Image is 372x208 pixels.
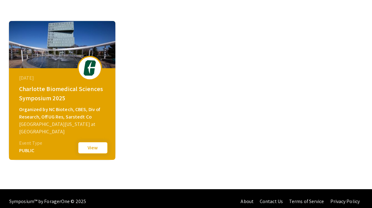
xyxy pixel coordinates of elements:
[330,198,360,205] a: Privacy Policy
[77,141,108,154] button: View
[19,121,107,135] div: [GEOGRAPHIC_DATA][US_STATE] at [GEOGRAPHIC_DATA]
[5,180,26,203] iframe: Chat
[260,198,283,205] a: Contact Us
[19,74,107,82] div: [DATE]
[289,198,324,205] a: Terms of Service
[241,198,254,205] a: About
[81,60,99,76] img: biomedical-sciences2025_eventLogo_e7ea32_.png
[19,84,107,103] div: Charlotte Biomedical Sciences Symposium 2025
[9,21,115,68] img: biomedical-sciences2025_eventCoverPhoto_f0c029__thumb.jpg
[19,139,43,147] div: Event Type
[19,147,43,154] div: PUBLIC
[19,106,107,121] div: Organized by NC Biotech, CBES, Div of Research, Off UG Res, Sarstedt Co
